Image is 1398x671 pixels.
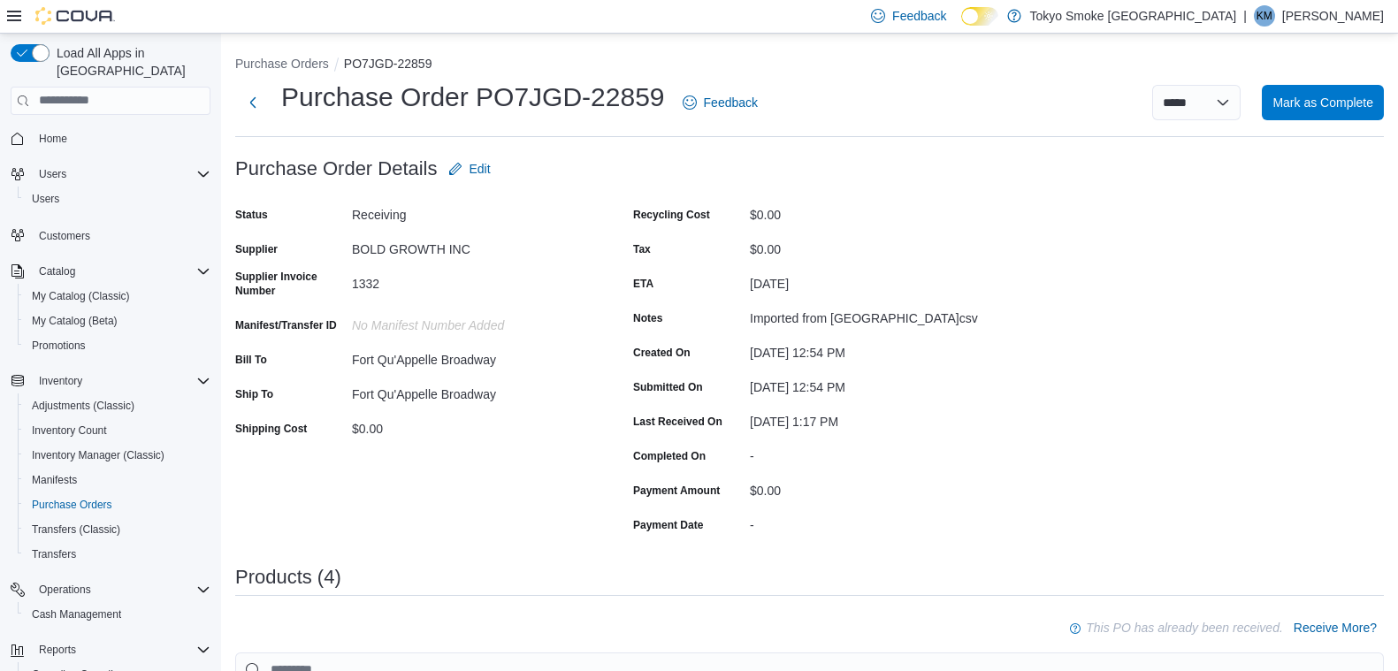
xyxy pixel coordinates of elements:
a: Feedback [676,85,765,120]
div: Fort Qu'Appelle Broadway [352,346,589,367]
span: Inventory [39,374,82,388]
a: Inventory Manager (Classic) [25,445,172,466]
button: Promotions [18,333,218,358]
button: Receive More? [1287,610,1384,645]
label: Payment Date [633,518,703,532]
button: Catalog [32,261,82,282]
a: My Catalog (Beta) [25,310,125,332]
button: Customers [4,222,218,248]
label: Supplier Invoice Number [235,270,345,298]
button: Purchase Orders [18,492,218,517]
div: - [750,442,987,463]
h1: Purchase Order PO7JGD-22859 [281,80,665,115]
label: Payment Amount [633,484,720,498]
label: Created On [633,346,691,360]
span: Reports [32,639,210,660]
span: Users [39,167,66,181]
button: Inventory [32,370,89,392]
div: $0.00 [750,235,987,256]
div: - [750,511,987,532]
a: Promotions [25,335,93,356]
span: Cash Management [32,607,121,621]
a: Purchase Orders [25,494,119,515]
input: Dark Mode [961,7,998,26]
nav: An example of EuiBreadcrumbs [235,55,1384,76]
span: Inventory Count [25,420,210,441]
span: Customers [32,224,210,246]
button: Edit [441,151,498,187]
span: Inventory [32,370,210,392]
div: BOLD GROWTH INC [352,235,589,256]
span: My Catalog (Classic) [32,289,130,303]
span: Purchase Orders [32,498,112,512]
a: Cash Management [25,604,128,625]
button: PO7JGD-22859 [344,57,432,71]
div: $0.00 [750,477,987,498]
button: My Catalog (Classic) [18,284,218,309]
label: Notes [633,311,662,325]
button: Catalog [4,259,218,284]
p: | [1243,5,1247,27]
label: Recycling Cost [633,208,710,222]
span: Load All Apps in [GEOGRAPHIC_DATA] [50,44,210,80]
button: Inventory [4,369,218,393]
span: Inventory Manager (Classic) [25,445,210,466]
span: Catalog [32,261,210,282]
button: My Catalog (Beta) [18,309,218,333]
label: Manifest/Transfer ID [235,318,337,332]
div: [DATE] [750,270,987,291]
span: Users [25,188,210,210]
button: Home [4,126,218,151]
button: Users [4,162,218,187]
span: Inventory Count [32,423,107,438]
span: Manifests [25,469,210,491]
span: Feedback [704,94,758,111]
p: [PERSON_NAME] [1282,5,1384,27]
a: Adjustments (Classic) [25,395,141,416]
button: Operations [32,579,98,600]
button: Cash Management [18,602,218,627]
span: Operations [39,583,91,597]
button: Manifests [18,468,218,492]
span: My Catalog (Classic) [25,286,210,307]
label: Submitted On [633,380,703,394]
a: Transfers [25,544,83,565]
button: Transfers [18,542,218,567]
p: This PO has already been received. [1086,617,1283,638]
span: Mark as Complete [1272,94,1373,111]
button: Users [18,187,218,211]
div: [DATE] 12:54 PM [750,339,987,360]
button: Reports [32,639,83,660]
a: Customers [32,225,97,247]
span: Home [39,132,67,146]
label: Ship To [235,387,273,401]
span: My Catalog (Beta) [32,314,118,328]
button: Next [235,85,271,120]
label: Tax [633,242,651,256]
span: Adjustments (Classic) [25,395,210,416]
button: Mark as Complete [1262,85,1384,120]
span: Edit [470,160,491,178]
button: Adjustments (Classic) [18,393,218,418]
a: Inventory Count [25,420,114,441]
h3: Purchase Order Details [235,158,438,179]
label: Completed On [633,449,706,463]
img: Cova [35,7,115,25]
span: Users [32,164,210,185]
div: Imported from [GEOGRAPHIC_DATA]csv [750,304,987,325]
span: KM [1257,5,1272,27]
h3: Products (4) [235,567,341,588]
div: $0.00 [352,415,589,436]
span: Promotions [32,339,86,353]
div: 1332 [352,270,589,291]
a: Home [32,128,74,149]
label: ETA [633,277,653,291]
a: Users [25,188,66,210]
span: Transfers [32,547,76,561]
button: Inventory Manager (Classic) [18,443,218,468]
div: [DATE] 1:17 PM [750,408,987,429]
button: Transfers (Classic) [18,517,218,542]
div: Fort Qu'Appelle Broadway [352,380,589,401]
div: Receiving [352,201,589,222]
span: Adjustments (Classic) [32,399,134,413]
